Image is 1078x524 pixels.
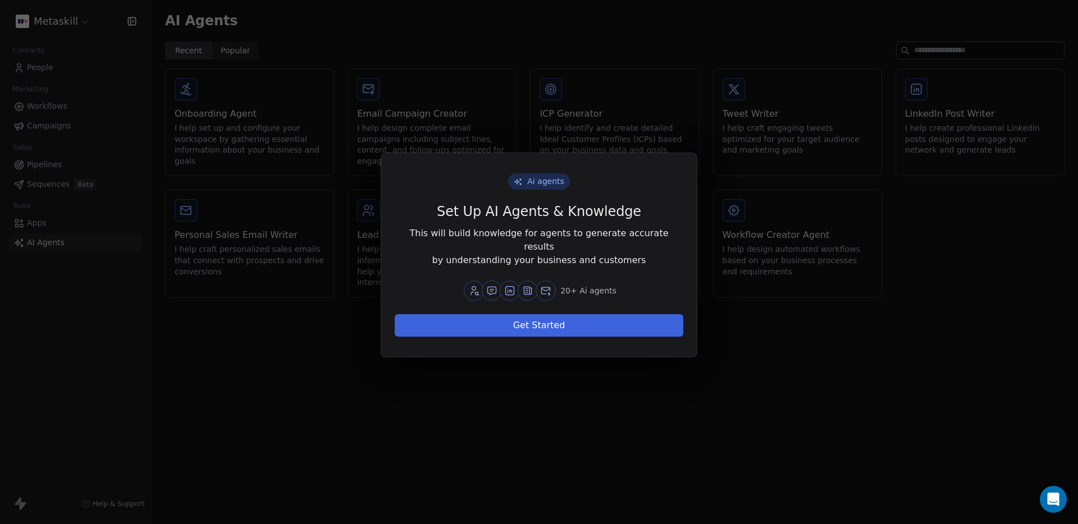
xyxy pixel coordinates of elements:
[395,314,683,337] button: Get Started
[527,176,564,187] span: Ai agents
[395,203,683,220] div: Set Up AI Agents & Knowledge
[395,227,683,254] div: This will build knowledge for agents to generate accurate results
[395,254,683,267] div: by understanding your business and customers
[560,285,616,296] span: 20+ Ai agents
